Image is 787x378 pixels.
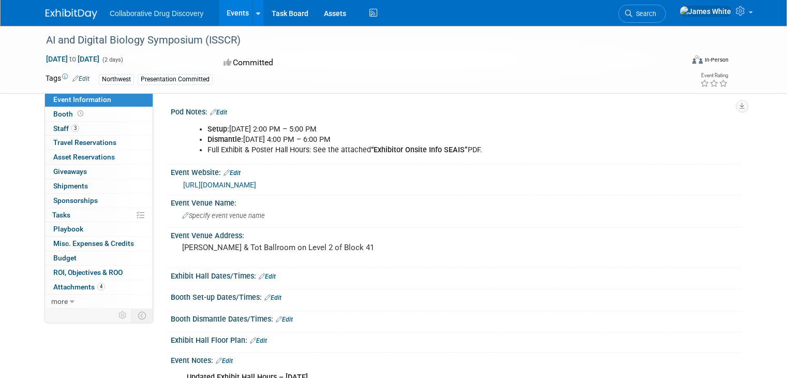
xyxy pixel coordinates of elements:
pre: [PERSON_NAME] & Tot Ballroom on Level 2 of Block 41 [182,243,397,252]
a: Misc. Expenses & Credits [45,237,153,251]
span: Staff [53,124,79,133]
a: Playbook [45,222,153,236]
span: Specify event venue name [182,212,265,220]
div: Booth Set-up Dates/Times: [171,289,741,303]
span: Attachments [53,283,105,291]
a: Tasks [45,208,153,222]
div: Booth Dismantle Dates/Times: [171,311,741,325]
div: In-Person [704,56,729,64]
a: Search [618,5,666,23]
a: Budget [45,251,153,265]
a: Edit [276,316,293,323]
a: Edit [210,109,227,116]
a: Booth [45,107,153,121]
div: Exhibit Hall Dates/Times: [171,268,741,282]
span: Giveaways [53,167,87,176]
a: Shipments [45,179,153,193]
img: ExhibitDay [46,9,97,19]
span: Booth [53,110,85,118]
span: Misc. Expenses & Credits [53,239,134,248]
img: Format-Inperson.png [692,55,703,64]
a: more [45,295,153,309]
span: Event Information [53,95,111,104]
b: Setup: [207,125,229,134]
div: Event Rating [700,73,728,78]
a: Sponsorships [45,194,153,208]
span: Travel Reservations [53,138,116,147]
a: Edit [72,75,90,82]
b: “Exhibitor Onsite Info SEAIS” [371,146,468,154]
img: James White [679,6,732,17]
td: Tags [46,73,90,85]
span: more [51,297,68,306]
div: Event Notes: [171,353,741,366]
a: Giveaways [45,165,153,179]
div: Event Format [628,54,729,69]
a: Travel Reservations [45,136,153,150]
li: [DATE] 2:00 PM – 5:00 PM [207,124,625,135]
a: [URL][DOMAIN_NAME] [183,181,256,189]
span: Shipments [53,182,88,190]
span: 3 [71,124,79,132]
span: Sponsorships [53,196,98,205]
div: Exhibit Hall Floor Plan: [171,332,741,346]
span: Tasks [52,211,70,219]
div: Event Website: [171,165,741,178]
div: Event Venue Address: [171,228,741,241]
span: 4 [97,283,105,290]
span: ROI, Objectives & ROO [53,268,123,277]
span: Booth not reserved yet [76,110,85,118]
a: Edit [250,337,267,344]
div: Committed [220,54,438,72]
td: Toggle Event Tabs [132,309,153,322]
li: [DATE] 4:00 PM – 6:00 PM [207,135,625,145]
a: Staff3 [45,122,153,136]
span: Playbook [53,225,83,233]
div: Event Venue Name: [171,195,741,208]
span: Collaborative Drug Discovery [110,9,203,18]
div: Presentation Committed [138,74,213,85]
span: Budget [53,254,77,262]
span: to [68,55,78,63]
b: Dismantle: [207,135,243,144]
a: Asset Reservations [45,150,153,164]
span: [DATE] [DATE] [46,54,100,64]
div: Pod Notes: [171,104,741,118]
a: ROI, Objectives & ROO [45,266,153,280]
div: AI and Digital Biology Symposium (ISSCR) [42,31,671,50]
div: Northwest [99,74,134,85]
a: Edit [259,273,276,280]
span: (2 days) [101,56,123,63]
td: Personalize Event Tab Strip [114,309,132,322]
span: Search [632,10,656,18]
a: Edit [216,357,233,365]
a: Edit [224,169,241,177]
a: Edit [264,294,281,301]
a: Event Information [45,93,153,107]
li: Full Exhibit & Poster Hall Hours: See the attached PDF. [207,145,625,155]
span: Asset Reservations [53,153,115,161]
a: Attachments4 [45,280,153,294]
